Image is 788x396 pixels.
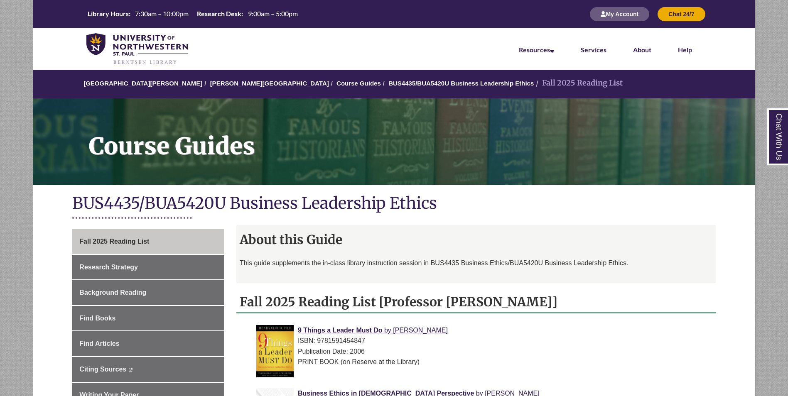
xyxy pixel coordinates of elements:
a: BUS4435/BUA5420U Business Leadership Ethics [388,80,534,87]
img: UNWSP Library Logo [86,33,188,66]
table: Hours Today [84,9,301,18]
i: This link opens in a new window [128,368,133,372]
a: Hours Today [84,9,301,19]
a: Citing Sources [72,357,224,382]
a: Find Articles [72,331,224,356]
th: Library Hours: [84,9,132,18]
span: Background Reading [79,289,146,296]
button: Chat 24/7 [658,7,705,21]
h2: About this Guide [236,229,716,250]
th: Research Desk: [194,9,244,18]
a: Cover Art 9 Things a Leader Must Do by [PERSON_NAME] [298,327,448,334]
img: Cover Art [256,325,294,378]
div: ISBN: 9781591454847 [256,335,709,346]
a: Help [678,46,692,54]
a: Course Guides [336,80,381,87]
span: Find Books [79,315,115,322]
span: [PERSON_NAME] [393,327,448,334]
span: by [384,327,391,334]
a: Services [581,46,606,54]
button: My Account [590,7,649,21]
h1: BUS4435/BUA5420U Business Leadership Ethics [72,193,715,215]
p: This guide supplements the in-class library instruction session in BUS4435 Business Ethics/BUA542... [240,258,712,268]
a: Chat 24/7 [658,10,705,17]
a: Background Reading [72,280,224,305]
a: Fall 2025 Reading List [72,229,224,254]
a: Resources [519,46,554,54]
a: About [633,46,651,54]
div: PRINT BOOK (on Reserve at the Library) [256,357,709,367]
span: 9 Things a Leader Must Do [298,327,383,334]
h2: Fall 2025 Reading List [Professor [PERSON_NAME]] [236,291,716,313]
span: Fall 2025 Reading List [79,238,149,245]
a: Course Guides [33,98,755,185]
span: 9:00am – 5:00pm [248,10,298,17]
h1: Course Guides [80,98,755,174]
a: [GEOGRAPHIC_DATA][PERSON_NAME] [83,80,202,87]
span: 7:30am – 10:00pm [135,10,189,17]
span: Find Articles [79,340,119,347]
a: Find Books [72,306,224,331]
a: My Account [590,10,649,17]
li: Fall 2025 Reading List [534,77,623,89]
a: Research Strategy [72,255,224,280]
div: Publication Date: 2006 [256,346,709,357]
span: Research Strategy [79,264,138,271]
span: Citing Sources [79,366,126,373]
a: [PERSON_NAME][GEOGRAPHIC_DATA] [210,80,329,87]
